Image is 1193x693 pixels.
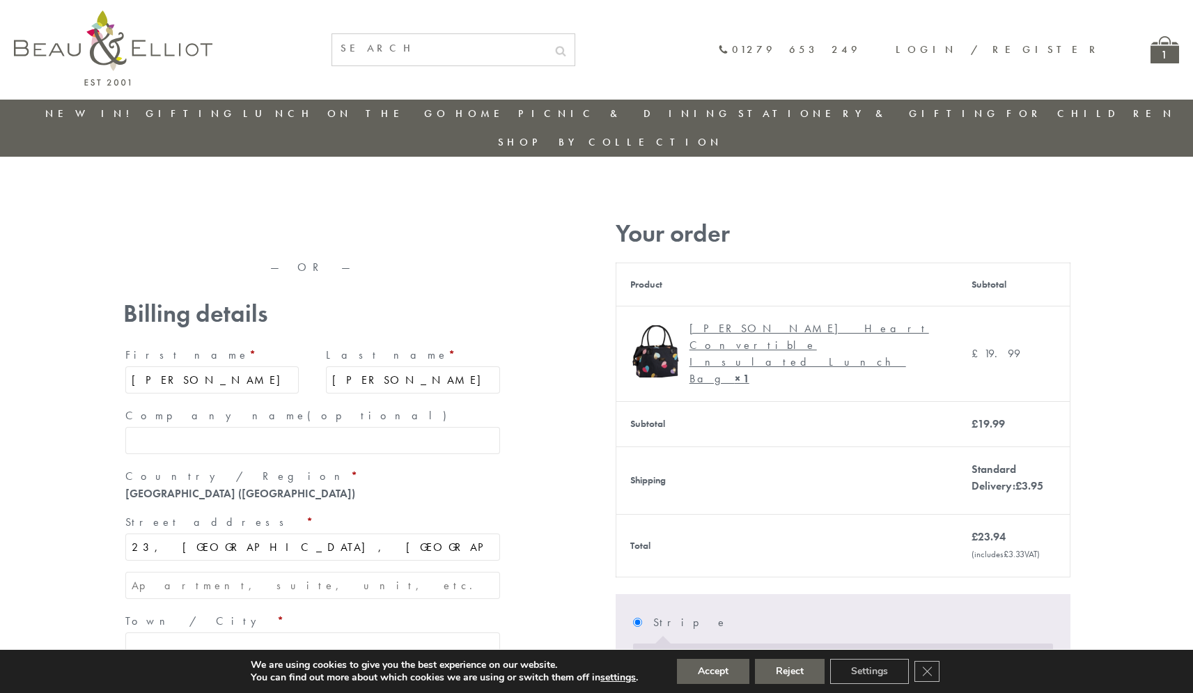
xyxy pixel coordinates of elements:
[498,135,723,149] a: Shop by collection
[616,401,958,446] th: Subtotal
[125,486,355,501] strong: [GEOGRAPHIC_DATA] ([GEOGRAPHIC_DATA])
[125,610,500,632] label: Town / City
[616,446,958,514] th: Shipping
[718,44,861,56] a: 01279 653 249
[972,346,984,361] span: £
[1015,478,1022,493] span: £
[735,371,749,386] strong: × 1
[332,34,547,63] input: SEARCH
[600,671,636,684] button: settings
[307,408,455,423] span: (optional)
[1004,548,1024,560] span: 3.33
[972,529,1006,544] bdi: 23.94
[653,612,1052,634] label: Stripe
[518,107,731,120] a: Picnic & Dining
[251,671,638,684] p: You can find out more about which cookies we are using or switch them off in .
[738,107,999,120] a: Stationery & Gifting
[630,320,944,387] a: Emily convertible lunch bag [PERSON_NAME] Heart Convertible Insulated Lunch Bag× 1
[972,346,1020,361] bdi: 19.99
[616,263,958,306] th: Product
[243,107,449,120] a: Lunch On The Go
[914,661,939,682] button: Close GDPR Cookie Banner
[755,659,825,684] button: Reject
[972,548,1040,560] small: (includes VAT)
[120,214,312,247] iframe: Secure express checkout frame
[972,462,1043,493] label: Standard Delivery:
[146,107,236,120] a: Gifting
[125,534,500,561] input: House number and street name
[689,320,934,387] div: [PERSON_NAME] Heart Convertible Insulated Lunch Bag
[1015,478,1043,493] bdi: 3.95
[125,405,500,427] label: Company name
[616,514,958,577] th: Total
[1151,36,1179,63] a: 1
[830,659,909,684] button: Settings
[1004,548,1008,560] span: £
[125,344,299,366] label: First name
[14,10,212,86] img: logo
[896,42,1102,56] a: Login / Register
[972,416,978,431] span: £
[972,529,978,544] span: £
[677,659,749,684] button: Accept
[125,511,500,534] label: Street address
[313,214,505,247] iframe: Secure express checkout frame
[972,416,1005,431] bdi: 19.99
[125,465,500,488] label: Country / Region
[630,325,683,377] img: Emily convertible lunch bag
[125,572,500,599] input: Apartment, suite, unit, etc. (optional)
[958,263,1070,306] th: Subtotal
[326,344,500,366] label: Last name
[455,107,511,120] a: Home
[123,299,502,328] h3: Billing details
[45,107,139,120] a: New in!
[251,659,638,671] p: We are using cookies to give you the best experience on our website.
[616,219,1070,248] h3: Your order
[123,261,502,274] p: — OR —
[1006,107,1176,120] a: For Children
